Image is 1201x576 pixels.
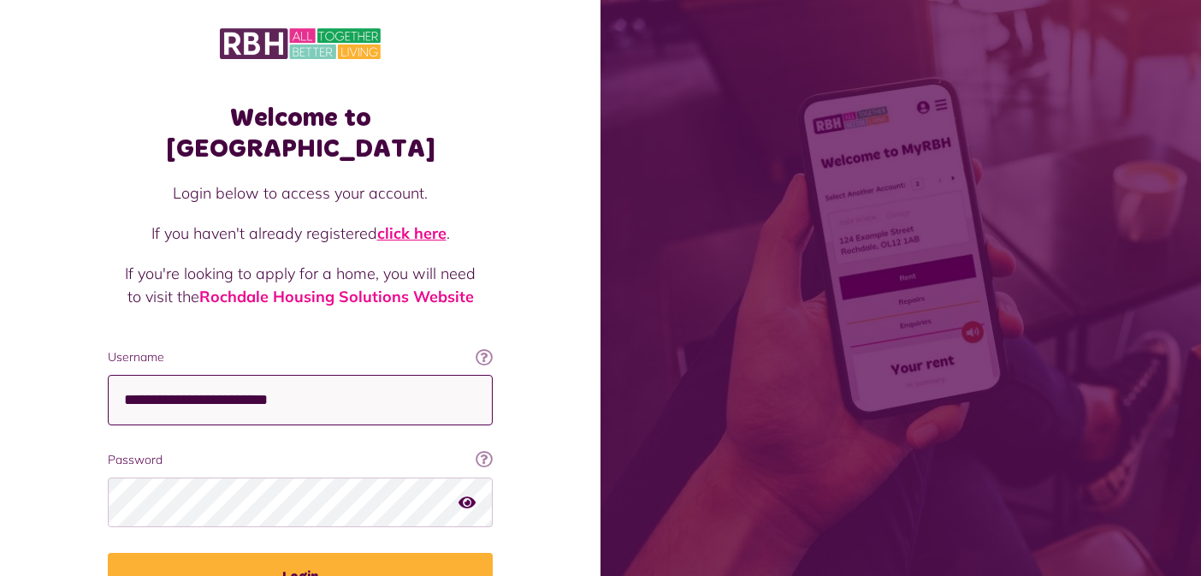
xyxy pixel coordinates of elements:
label: Password [108,451,493,469]
img: MyRBH [220,26,381,62]
a: Rochdale Housing Solutions Website [199,287,474,306]
p: If you're looking to apply for a home, you will need to visit the [125,262,476,308]
h1: Welcome to [GEOGRAPHIC_DATA] [108,103,493,164]
a: click here [377,223,447,243]
p: Login below to access your account. [125,181,476,205]
label: Username [108,348,493,366]
p: If you haven't already registered . [125,222,476,245]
